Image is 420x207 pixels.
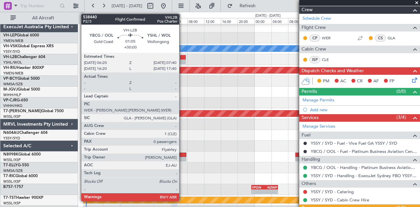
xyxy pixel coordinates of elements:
[3,196,16,200] span: T7-TST
[322,35,337,41] a: WER
[3,88,18,92] span: M-JGVJ
[87,18,103,24] div: 08:00
[3,109,64,113] a: T7-[PERSON_NAME]Global 7500
[3,60,22,65] a: YSHL/WOL
[3,98,28,102] a: VP-CJRG-650
[311,165,417,170] a: YBCG / OOL - Handling - Platinum Business Aviation Centre YBCG / OOL
[302,46,326,53] span: Cabin Crew
[3,185,23,189] a: B757-1757
[302,88,317,95] span: Permits
[311,189,354,195] a: YSSY / SYD - Catering
[254,18,271,24] div: 00:00
[3,153,18,156] span: N8998K
[302,6,313,14] span: Crew
[311,173,417,178] a: YSSY / SYD - Handling - ExecuJet Sydney FBO YSSY / SYD
[340,78,346,85] span: AC
[309,56,320,63] div: ISP
[302,132,310,139] span: Fuel
[224,1,263,11] button: Refresh
[3,66,17,70] span: VH-RIU
[120,18,137,24] div: 16:00
[252,185,265,189] div: YPDN
[3,114,21,119] a: WSSL/XSP
[3,131,48,135] a: N604AUChallenger 604
[3,201,21,206] a: WSSL/XSP
[3,163,29,167] a: T7-ELLYG-550
[375,34,386,42] div: CS
[302,114,319,122] span: Services
[3,66,44,70] a: VH-RIUHawker 800XP
[187,18,204,24] div: 08:00
[3,38,23,43] a: YMEN/MEB
[3,157,21,162] a: WSSL/XSP
[3,196,43,200] a: T7-TSTHawker 900XP
[388,35,402,41] a: GLA
[155,13,180,19] div: [DATE] - [DATE]
[3,179,21,184] a: WSSL/XSP
[3,93,21,97] a: WIHH/HLP
[3,163,18,167] span: T7-ELLY
[137,18,154,24] div: 20:00
[323,78,329,85] span: PM
[389,78,394,85] span: FP
[396,114,406,121] span: (3/4)
[3,44,18,48] span: VH-VSK
[302,67,364,75] span: Dispatch Checks and Weather
[309,34,320,42] div: CP
[3,131,19,135] span: N604AU
[204,18,221,24] div: 12:00
[265,185,278,189] div: NZWP
[112,3,142,9] span: [DATE] - [DATE]
[3,168,23,173] a: WMSA/SZB
[252,190,265,194] div: -
[302,24,326,31] span: Flight Crew
[396,88,406,95] span: (0/0)
[3,44,54,48] a: VH-VSKGlobal Express XRS
[310,107,417,113] div: Add new
[3,174,38,178] a: T7-RICGlobal 6000
[17,16,69,20] span: All Aircraft
[271,18,288,24] div: 04:00
[234,4,262,8] span: Refresh
[7,13,71,23] button: All Aircraft
[221,18,238,24] div: 16:00
[3,49,20,54] a: YSSY/SYD
[3,103,23,108] a: VHHH/HKG
[311,197,369,203] a: YSSY / SYD - Cabin Crew Hire
[3,82,23,87] a: WMSA/SZB
[3,55,45,59] a: VH-L2BChallenger 604
[373,78,379,85] span: AF
[288,18,305,24] div: 08:00
[3,136,20,141] a: YSSY/SYD
[3,33,39,37] a: VH-LEPGlobal 6000
[3,88,40,92] a: M-JGVJGlobal 5000
[3,153,41,156] a: N8998KGlobal 6000
[311,140,397,146] a: YSSY / SYD - Fuel - Viva Fuel GA YSSY / SYD
[3,71,23,76] a: YMEN/MEB
[302,180,316,188] span: Others
[3,55,17,59] span: VH-L2B
[171,18,187,24] div: 04:00
[3,109,41,113] span: T7-[PERSON_NAME]
[154,18,171,24] div: 00:00
[303,15,331,22] a: Schedule Crew
[3,185,16,189] span: B757-1
[303,123,335,130] a: Manage Services
[311,149,417,154] a: YBCG / OOL - Fuel - Platinum Business Aviation Centre YBCG / OOL
[3,33,17,37] span: VH-LEP
[255,13,281,19] div: [DATE] - [DATE]
[3,77,17,81] span: VP-BCY
[322,57,337,63] a: CLE
[84,13,110,19] div: [DATE] - [DATE]
[3,98,17,102] span: VP-CJR
[265,190,278,194] div: -
[303,97,334,104] a: Manage Permits
[238,18,254,24] div: 20:00
[3,174,15,178] span: T7-RIC
[103,18,120,24] div: 12:00
[20,1,58,11] input: Trip Number
[357,78,363,85] span: CR
[302,156,320,163] span: Handling
[3,77,40,81] a: VP-BCYGlobal 5000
